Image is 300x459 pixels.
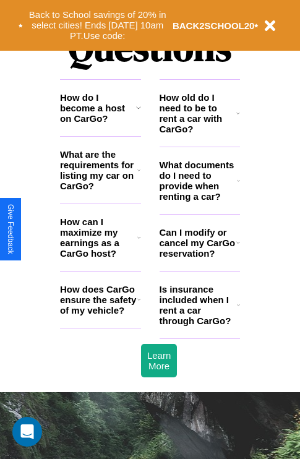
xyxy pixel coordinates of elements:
button: Back to School savings of 20% in select cities! Ends [DATE] 10am PT.Use code: [23,6,173,45]
div: Open Intercom Messenger [12,417,42,447]
h3: How old do I need to be to rent a car with CarGo? [160,92,237,134]
h3: What are the requirements for listing my car on CarGo? [60,149,137,191]
b: BACK2SCHOOL20 [173,20,255,31]
h3: Is insurance included when I rent a car through CarGo? [160,284,237,326]
h3: Can I modify or cancel my CarGo reservation? [160,227,236,259]
h3: What documents do I need to provide when renting a car? [160,160,238,202]
h3: How can I maximize my earnings as a CarGo host? [60,217,137,259]
button: Learn More [141,344,177,377]
h3: How do I become a host on CarGo? [60,92,136,124]
div: Give Feedback [6,204,15,254]
h3: How does CarGo ensure the safety of my vehicle? [60,284,137,315]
